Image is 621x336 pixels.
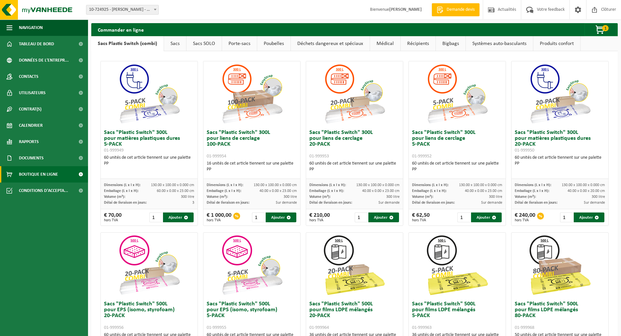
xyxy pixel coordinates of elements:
[515,195,536,199] span: Volume (m³):
[362,189,400,193] span: 40.00 x 0.00 x 23.00 cm
[252,212,265,222] input: 1
[257,36,290,51] a: Poubelles
[562,183,605,187] span: 130.00 x 100.00 x 0.000 cm
[533,36,580,51] a: Produits confort
[309,195,331,199] span: Volume (m³):
[222,36,257,51] a: Porte-sacs
[568,189,605,193] span: 40.00 x 0.00 x 20.00 cm
[157,189,194,193] span: 60.00 x 0.00 x 23.00 cm
[412,301,502,330] h3: Sacs "Plastic Switch" 500L pour films LDPE mélangés 5-PACK
[445,7,476,13] span: Demande devis
[322,233,387,298] img: 01-999964
[515,130,605,153] h3: Sacs "Plastic Switch" 300L pour matières plastiques dures 20-PACK
[309,212,330,222] div: € 210,00
[151,183,194,187] span: 130.00 x 100.00 x 0.000 cm
[515,148,534,153] span: 01-999950
[515,201,557,205] span: Délai de livraison en jours:
[309,154,329,159] span: 01-999953
[19,183,68,199] span: Conditions d'accepta...
[389,7,422,12] strong: [PERSON_NAME]
[181,195,194,199] span: 300 litre
[309,218,330,222] span: hors TVA
[425,233,490,298] img: 01-999963
[19,36,54,52] span: Tableau de bord
[149,212,163,222] input: 1
[412,189,447,193] span: Emballage (L x l x H):
[291,36,370,51] a: Déchets dangereux et spéciaux
[584,201,605,205] span: Sur demande
[515,183,551,187] span: Dimensions (L x l x H):
[207,325,226,330] span: 01-999955
[355,212,368,222] input: 1
[117,233,182,298] img: 01-999956
[368,212,399,222] button: Ajouter
[207,130,297,159] h3: Sacs "Plastic Switch" 300L pour liens de cerclage 100-PACK
[481,201,502,205] span: Sur demande
[207,201,249,205] span: Délai de livraison en jours:
[207,183,243,187] span: Dimensions (L x l x H):
[527,233,593,298] img: 01-999968
[104,201,147,205] span: Délai de livraison en jours:
[412,183,449,187] span: Dimensions (L x l x H):
[104,155,194,167] div: 60 unités de cet article tiennent sur une palette
[309,130,400,159] h3: Sacs "Plastic Switch" 300L pour liens de cerclage 20-PACK
[515,325,534,330] span: 01-999968
[117,61,182,126] img: 01-999949
[104,161,194,167] div: PP
[592,195,605,199] span: 300 litre
[207,189,241,193] span: Emballage (L x l x H):
[86,5,158,14] span: 10-724925 - CHRISPHIL - WIERDE
[207,154,226,159] span: 01-999954
[104,148,124,153] span: 01-999949
[471,212,502,222] button: Ajouter
[309,167,400,172] div: PP
[104,130,194,153] h3: Sacs "Plastic Switch" 300L pour matières plastiques dures 5-PACK
[104,212,122,222] div: € 70,00
[527,61,593,126] img: 01-999950
[91,36,164,51] a: Sacs Plastic Switch (combi)
[322,61,387,126] img: 01-999953
[515,161,605,167] div: PP
[574,212,604,222] button: Ajouter
[19,166,58,183] span: Boutique en ligne
[412,325,432,330] span: 01-999963
[412,154,432,159] span: 01-999952
[254,183,297,187] span: 130.00 x 100.00 x 0.000 cm
[219,61,285,126] img: 01-999954
[515,155,605,167] div: 60 unités de cet article tiennent sur une palette
[515,218,535,222] span: hors TVA
[309,201,352,205] span: Délai de livraison en jours:
[309,325,329,330] span: 01-999964
[19,134,39,150] span: Rapports
[86,5,159,15] span: 10-724925 - CHRISPHIL - WIERDE
[164,36,186,51] a: Sacs
[412,201,455,205] span: Délai de livraison en jours:
[284,195,297,199] span: 300 litre
[219,233,285,298] img: 01-999955
[465,189,502,193] span: 40.00 x 0.00 x 23.00 cm
[19,101,41,117] span: Contrat(s)
[19,20,43,36] span: Navigation
[436,36,466,51] a: Bigbags
[412,195,433,199] span: Volume (m³):
[19,52,69,68] span: Données de l'entrepr...
[207,212,231,222] div: € 1 000,00
[266,212,296,222] button: Ajouter
[19,85,46,101] span: Utilisateurs
[207,167,297,172] div: PP
[104,195,125,199] span: Volume (m³):
[19,117,43,134] span: Calendrier
[432,3,480,16] a: Demande devis
[19,68,38,85] span: Contacts
[489,195,502,199] span: 300 litre
[186,36,222,51] a: Sacs SOLO
[457,212,471,222] input: 1
[386,195,400,199] span: 300 litre
[356,183,400,187] span: 130.00 x 100.00 x 0.000 cm
[459,183,502,187] span: 130.00 x 100.00 x 0.000 cm
[466,36,533,51] a: Systèmes auto-basculants
[104,183,140,187] span: Dimensions (L x l x H):
[104,218,122,222] span: hors TVA
[91,23,150,36] h2: Commander en ligne
[560,212,573,222] input: 1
